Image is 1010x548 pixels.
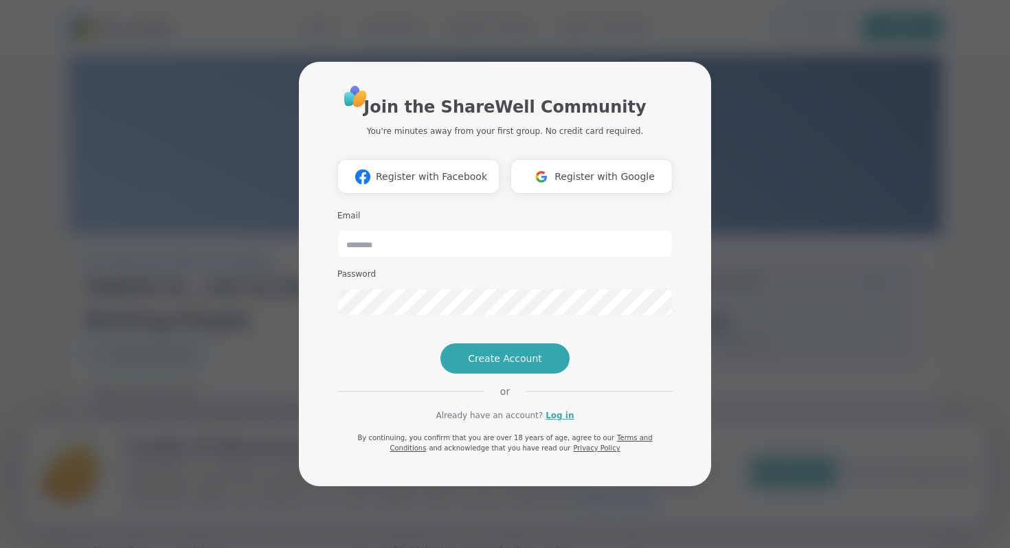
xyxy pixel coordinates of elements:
span: Register with Google [554,170,655,184]
a: Log in [546,409,574,422]
button: Register with Facebook [337,159,500,194]
span: or [484,385,526,398]
img: ShareWell Logo [340,81,371,112]
h1: Join the ShareWell Community [363,95,646,119]
span: and acknowledge that you have read our [429,444,570,452]
span: By continuing, you confirm that you are over 18 years of age, agree to our [357,434,614,442]
p: You're minutes away from your first group. No credit card required. [367,125,643,137]
a: Terms and Conditions [390,434,652,452]
span: Already have an account? [436,409,543,422]
h3: Password [337,269,673,280]
span: Create Account [468,352,542,365]
span: Register with Facebook [376,170,487,184]
button: Create Account [440,343,570,374]
button: Register with Google [510,159,673,194]
a: Privacy Policy [573,444,620,452]
img: ShareWell Logomark [350,164,376,190]
img: ShareWell Logomark [528,164,554,190]
h3: Email [337,210,673,222]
